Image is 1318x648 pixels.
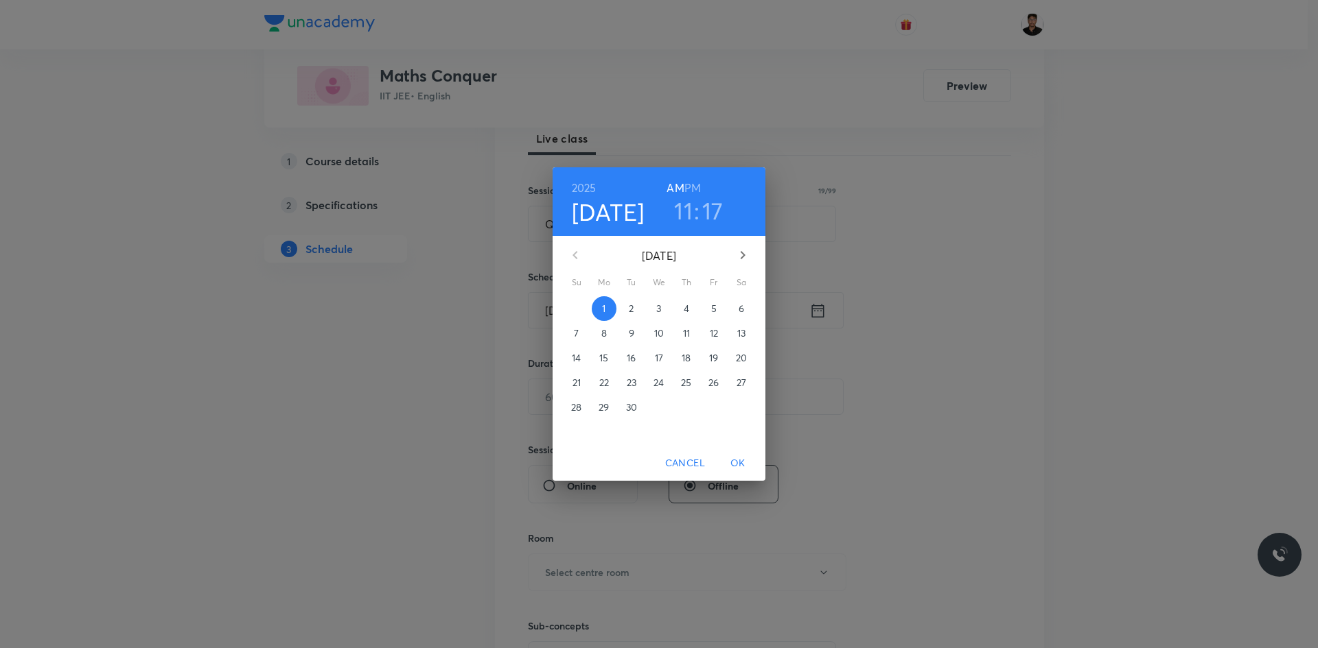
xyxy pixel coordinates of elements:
[647,276,671,289] span: We
[729,346,754,370] button: 20
[674,321,699,346] button: 11
[674,276,699,289] span: Th
[619,395,644,420] button: 30
[572,197,645,226] button: [DATE]
[627,376,636,389] p: 23
[629,302,634,315] p: 2
[564,395,589,420] button: 28
[729,321,754,346] button: 13
[647,346,671,370] button: 17
[592,296,616,321] button: 1
[627,351,636,365] p: 16
[674,370,699,395] button: 25
[599,351,608,365] p: 15
[602,302,605,315] p: 1
[619,346,644,370] button: 16
[716,451,760,476] button: OK
[619,321,644,346] button: 9
[592,321,616,346] button: 8
[721,455,754,472] span: OK
[619,276,644,289] span: Tu
[574,326,579,340] p: 7
[656,302,661,315] p: 3
[683,326,690,340] p: 11
[702,370,726,395] button: 26
[647,321,671,346] button: 10
[619,370,644,395] button: 23
[711,302,717,315] p: 5
[629,326,634,340] p: 9
[737,376,746,389] p: 27
[709,351,718,365] p: 19
[702,346,726,370] button: 19
[592,395,616,420] button: 29
[599,400,609,414] p: 29
[729,276,754,289] span: Sa
[564,321,589,346] button: 7
[684,178,701,197] button: PM
[572,178,597,197] button: 2025
[737,326,745,340] p: 13
[739,302,744,315] p: 6
[599,376,609,389] p: 22
[626,400,637,414] p: 30
[681,376,691,389] p: 25
[660,451,710,476] button: Cancel
[564,276,589,289] span: Su
[592,248,726,264] p: [DATE]
[682,351,691,365] p: 18
[710,326,718,340] p: 12
[702,196,724,225] button: 17
[684,302,689,315] p: 4
[654,326,664,340] p: 10
[654,376,664,389] p: 24
[564,346,589,370] button: 14
[729,370,754,395] button: 27
[601,326,607,340] p: 8
[592,346,616,370] button: 15
[694,196,700,225] h3: :
[647,296,671,321] button: 3
[592,276,616,289] span: Mo
[702,276,726,289] span: Fr
[655,351,663,365] p: 17
[571,400,581,414] p: 28
[729,296,754,321] button: 6
[736,351,747,365] p: 20
[674,296,699,321] button: 4
[674,196,693,225] button: 11
[667,178,684,197] button: AM
[702,321,726,346] button: 12
[702,296,726,321] button: 5
[592,370,616,395] button: 22
[708,376,719,389] p: 26
[573,376,581,389] p: 21
[572,351,581,365] p: 14
[665,455,705,472] span: Cancel
[674,346,699,370] button: 18
[619,296,644,321] button: 2
[564,370,589,395] button: 21
[647,370,671,395] button: 24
